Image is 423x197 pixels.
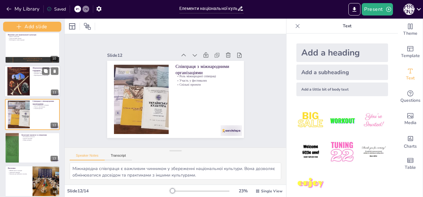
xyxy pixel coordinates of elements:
[359,106,388,135] img: 3.jpeg
[51,89,58,95] div: 11
[84,23,91,30] span: Position
[33,106,57,108] p: Участь у фестивалях
[67,188,170,194] div: Slide 12 / 14
[33,100,57,105] p: Співпраця з міжнародними організаціями
[107,52,177,58] div: Slide 12
[33,104,57,106] p: Роль міжнародної співпраці
[42,67,50,75] button: Duplicate Slide
[8,173,30,175] p: Значення для майбутніх поколінь
[179,4,237,13] input: Insert title
[176,63,237,76] p: Співпраця з міжнародними організаціями
[21,134,57,136] p: Культурні проекти та ініціативи
[398,153,423,175] div: Add a table
[261,189,282,194] span: Single View
[296,65,388,80] div: Add a subheading
[400,97,421,104] span: Questions
[8,34,57,36] p: Виклики для національної культури
[296,43,388,62] div: Add a heading
[4,65,60,97] div: 11
[5,99,60,130] div: 12
[105,154,132,160] button: Transcript
[33,108,57,110] p: Спільні проекти
[303,19,392,34] p: Text
[70,154,105,160] button: Speaker Notes
[67,21,77,31] div: Layout
[21,136,57,138] p: Різноманіття проектів
[51,67,58,75] button: Delete Slide
[296,106,325,135] img: 1.jpeg
[3,22,61,32] button: Add slide
[401,52,420,59] span: Template
[50,189,58,195] div: 14
[398,19,423,41] div: Change the overall theme
[8,172,30,173] p: Адаптація традицій
[176,74,237,78] p: Роль міжнародної співпраці
[33,74,58,76] p: Відповідальність поколінь
[33,73,58,74] p: Передача знань
[296,137,325,166] img: 4.jpeg
[404,143,417,150] span: Charts
[398,86,423,108] div: Get real-time input from your audience
[33,66,58,72] p: Збереження культурної спадщини
[50,56,58,61] div: 10
[398,63,423,86] div: Add text boxes
[398,41,423,63] div: Add ready made slides
[398,130,423,153] div: Add charts and graphs
[296,83,388,96] div: Add a little bit of body text
[5,4,42,14] button: My Library
[8,36,57,38] p: Вплив глобалізації
[348,3,360,16] button: Export to PowerPoint
[362,3,393,16] button: Present
[21,137,57,139] p: Освітні програми
[403,3,415,16] button: О [PERSON_NAME]
[328,106,356,135] img: 2.jpeg
[33,71,58,73] p: Важливість збереження
[398,108,423,130] div: Add images, graphics, shapes or video
[5,132,60,163] div: 13
[236,188,251,194] div: 23 %
[5,32,60,63] div: 10
[8,167,30,169] p: Висновки
[403,4,415,15] div: О [PERSON_NAME]
[8,170,30,172] p: Живий процес культури
[47,6,66,12] div: Saved
[176,83,237,87] p: Спільні проекти
[176,78,237,83] p: Участь у фестивалях
[328,137,356,166] img: 5.jpeg
[70,163,281,180] textarea: Міжнародна співпраця є важливим чинником у збереженні національної культури. Вона дозволяє обміню...
[359,137,388,166] img: 6.jpeg
[8,39,57,41] p: Необхідність нових підходів
[5,166,60,197] div: 14
[8,38,57,39] p: Технологічний прогрес
[50,156,58,161] div: 13
[404,119,416,126] span: Media
[21,139,57,141] p: Обмін досвідом
[50,123,58,128] div: 12
[406,75,415,82] span: Text
[405,164,416,171] span: Table
[403,30,417,37] span: Theme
